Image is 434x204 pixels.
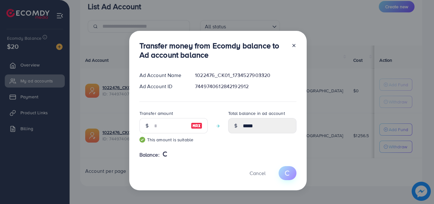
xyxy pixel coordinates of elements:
label: Total balance in ad account [228,110,285,116]
img: image [191,122,202,130]
div: Ad Account ID [134,83,190,90]
h3: Transfer money from Ecomdy balance to Ad account balance [139,41,286,60]
div: 1022476_CK01_1734527903320 [190,72,301,79]
img: guide [139,137,145,143]
button: Cancel [242,166,273,180]
span: Cancel [250,170,266,177]
label: Transfer amount [139,110,173,116]
div: 7449740612842192912 [190,83,301,90]
small: This amount is suitable [139,137,208,143]
div: Ad Account Name [134,72,190,79]
span: Balance: [139,151,160,158]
